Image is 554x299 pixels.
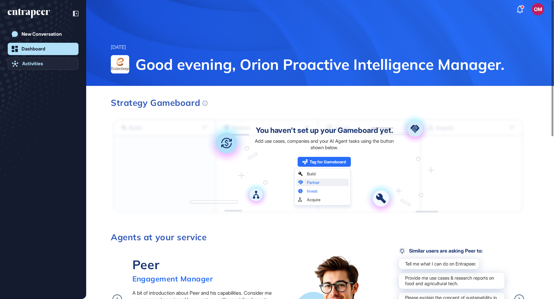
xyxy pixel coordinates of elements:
div: Engagement Manager [132,274,213,283]
div: Strategy Gameboard [111,98,207,107]
div: Provide me use cases & research reports on food and agricultural tech. [399,273,504,289]
img: invest.bd05944b.svg [206,123,247,163]
div: [DATE] [111,43,126,51]
div: entrapeer-logo [8,9,50,18]
div: Similar users are asking Peer to: [399,248,483,254]
img: acquire.a709dd9a.svg [243,182,269,207]
a: New Conversation [8,28,78,40]
span: Good evening, Orion Proactive Intelligence Manager. [135,55,529,74]
img: Eczacıbaşı Holding-logo [111,55,129,73]
img: partner.aac698ea.svg [399,114,430,144]
h3: Agents at your service [111,233,526,241]
button: OM [532,3,544,15]
div: Peer [132,257,213,272]
div: You haven't set up your Gameboard yet. [256,127,393,134]
div: Add use cases, companies and your AI Agent tasks using the button shown below. [252,138,397,151]
div: Activities [22,61,43,66]
a: Activities [8,58,78,70]
div: Dashboard [22,46,45,52]
div: Tell me what I can do on Entrapeer. [399,259,479,269]
a: Dashboard [8,43,78,55]
div: New Conversation [22,31,62,37]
